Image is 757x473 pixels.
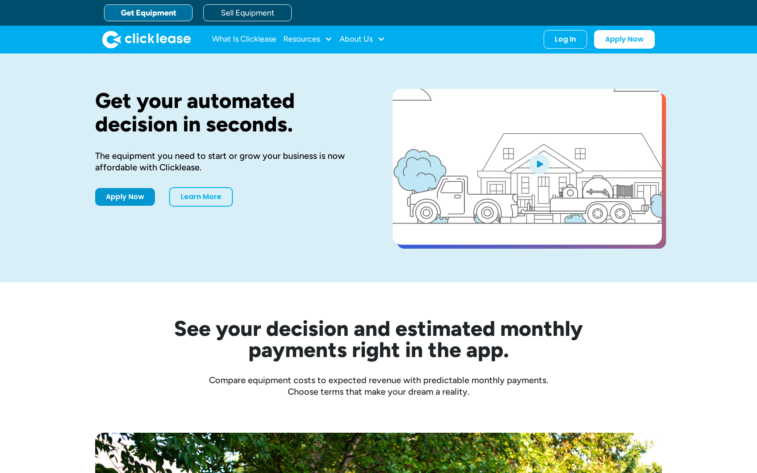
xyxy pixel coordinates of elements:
div: About Us [340,31,385,48]
h2: See your decision and estimated monthly payments right in the app. [131,318,626,360]
a: Get Equipment [104,4,193,21]
div: Resources [283,31,332,48]
h1: Get your automated decision in seconds. [95,89,364,136]
a: home [102,31,191,48]
a: What Is Clicklease [212,31,276,48]
div: Log In [555,35,576,44]
div: The equipment you need to start or grow your business is now affordable with Clicklease. [95,150,364,173]
img: Clicklease logo [102,31,191,48]
a: Sell Equipment [203,4,292,21]
a: Apply Now [594,30,655,49]
img: Blue play button logo on a light blue circular background [527,151,551,176]
div: Compare equipment costs to expected revenue with predictable monthly payments. Choose terms that ... [95,374,662,397]
a: open lightbox [393,89,662,245]
a: Learn More [169,187,233,207]
a: Apply Now [95,188,155,206]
